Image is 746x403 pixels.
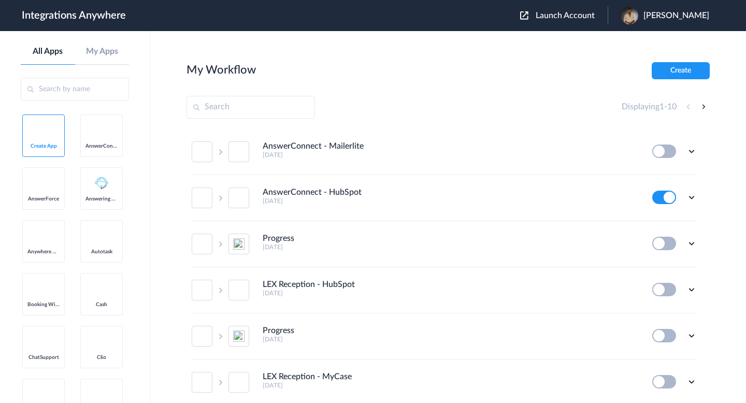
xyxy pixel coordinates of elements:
button: Create [652,62,710,79]
h5: [DATE] [263,382,638,389]
img: a82873f2-a9ca-4dae-8d21-0250d67d1f78.jpeg [621,7,638,24]
img: af-app-logo.svg [33,173,54,194]
h4: AnswerConnect - HubSpot [263,188,362,197]
span: AnswerForce [27,196,60,202]
h2: My Workflow [187,63,256,77]
h4: LEX Reception - MyCase [263,372,352,382]
img: launch-acct-icon.svg [520,11,528,20]
h4: AnswerConnect - Mailerlite [263,141,364,151]
span: Answering Service [85,196,118,202]
h5: [DATE] [263,290,638,297]
img: add-icon.svg [39,126,48,135]
span: 10 [667,103,677,111]
h5: [DATE] [263,336,638,343]
input: Search by name [21,78,129,100]
button: Launch Account [520,11,608,21]
h4: Displaying - [622,102,677,112]
img: chatsupport-icon.svg [33,332,54,352]
h5: [DATE] [263,243,638,251]
span: AnswerConnect [85,143,118,149]
span: ChatSupport [27,354,60,361]
img: Answering_service.png [91,173,112,194]
span: Cash [85,301,118,308]
span: Anywhere Works [27,249,60,255]
img: aww.png [33,228,54,245]
span: Autotask [85,249,118,255]
span: Create App [27,143,60,149]
img: cash-logo.svg [95,283,108,295]
h4: LEX Reception - HubSpot [263,280,355,290]
img: Setmore_Logo.svg [33,280,54,298]
h1: Integrations Anywhere [22,9,126,22]
h5: [DATE] [263,197,638,205]
a: My Apps [75,47,130,56]
img: answerconnect-logo.svg [95,124,108,137]
img: autotask.png [91,226,112,247]
span: Launch Account [536,11,595,20]
span: [PERSON_NAME] [643,11,709,21]
input: Search [187,96,315,119]
h5: [DATE] [263,151,638,159]
span: Booking Widget [27,301,60,308]
span: 1 [659,103,664,111]
img: clio-logo.svg [95,336,108,348]
a: All Apps [21,47,75,56]
h4: Progress [263,326,294,336]
span: Clio [85,354,118,361]
h4: Progress [263,234,294,243]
